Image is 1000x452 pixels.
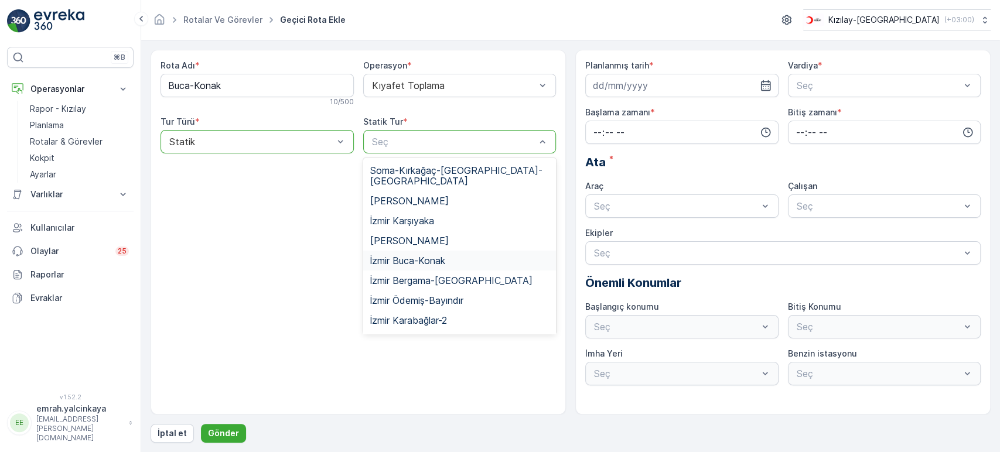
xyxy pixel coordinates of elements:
[118,246,127,256] p: 25
[30,189,110,200] p: Varlıklar
[788,181,817,191] label: Çalışan
[788,107,837,117] label: Bitiş zamanı
[30,222,129,234] p: Kullanıcılar
[7,403,134,443] button: EEemrah.yalcinkaya[EMAIL_ADDRESS][PERSON_NAME][DOMAIN_NAME]
[7,263,134,286] a: Raporlar
[208,427,239,439] p: Gönder
[25,117,134,133] a: Planlama
[363,117,403,126] label: Statik Tur
[944,15,974,25] p: ( +03:00 )
[585,153,606,171] span: Ata
[585,60,649,70] label: Planlanmış tarih
[585,74,779,97] input: dd/mm/yyyy
[370,295,463,306] span: İzmir Ödemiş-Bayındır
[788,60,818,70] label: Vardiya
[594,246,960,260] p: Seç
[10,413,29,432] div: EE
[797,78,961,93] p: Seç
[803,13,824,26] img: k%C4%B1z%C4%B1lay_jywRncg.png
[183,15,262,25] a: Rotalar ve Görevler
[370,235,449,246] span: [PERSON_NAME]
[7,9,30,33] img: logo
[30,136,103,148] p: Rotalar & Görevler
[803,9,991,30] button: Kızılay-[GEOGRAPHIC_DATA](+03:00)
[278,14,348,26] span: Geçici Rota Ekle
[30,269,129,280] p: Raporlar
[25,101,134,117] a: Rapor - Kızılay
[25,133,134,150] a: Rotalar & Görevler
[30,103,86,115] p: Rapor - Kızılay
[153,18,166,28] a: Ana Sayfa
[158,427,187,439] p: İptal et
[7,77,134,101] button: Operasyonlar
[114,53,125,62] p: ⌘B
[7,286,134,310] a: Evraklar
[7,239,134,263] a: Olaylar25
[585,274,981,292] p: Önemli Konumlar
[25,166,134,183] a: Ayarlar
[370,165,550,186] span: Soma-Kırkağaç-[GEOGRAPHIC_DATA]-[GEOGRAPHIC_DATA]
[30,152,54,164] p: Kokpit
[585,181,603,191] label: Araç
[828,14,940,26] p: Kızılay-[GEOGRAPHIC_DATA]
[370,255,445,266] span: İzmir Buca-Konak
[788,302,841,311] label: Bitiş Konumu
[151,424,194,443] button: İptal et
[363,60,407,70] label: Operasyon
[585,107,650,117] label: Başlama zamanı
[30,245,108,257] p: Olaylar
[30,292,129,304] p: Evraklar
[7,183,134,206] button: Varlıklar
[585,348,623,358] label: İmha Yeri
[161,117,195,126] label: Tur Türü
[788,348,857,358] label: Benzin istasyonu
[7,393,134,400] span: v 1.52.2
[370,315,447,326] span: İzmir Karabağlar-2
[372,135,536,149] p: Seç
[7,216,134,239] a: Kullanıcılar
[594,199,758,213] p: Seç
[330,97,354,107] p: 10 / 500
[370,215,434,226] span: İzmir Karşıyaka
[370,275,533,286] span: İzmir Bergama-[GEOGRAPHIC_DATA]
[25,150,134,166] a: Kokpit
[161,60,195,70] label: Rota Adı
[201,424,246,443] button: Gönder
[36,415,123,443] p: [EMAIL_ADDRESS][PERSON_NAME][DOMAIN_NAME]
[34,9,84,33] img: logo_light-DOdMpM7g.png
[30,119,64,131] p: Planlama
[585,302,659,311] label: Başlangıç konumu
[30,83,110,95] p: Operasyonlar
[585,228,613,238] label: Ekipler
[370,196,449,206] span: [PERSON_NAME]
[797,199,961,213] p: Seç
[30,169,56,180] p: Ayarlar
[36,403,123,415] p: emrah.yalcinkaya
